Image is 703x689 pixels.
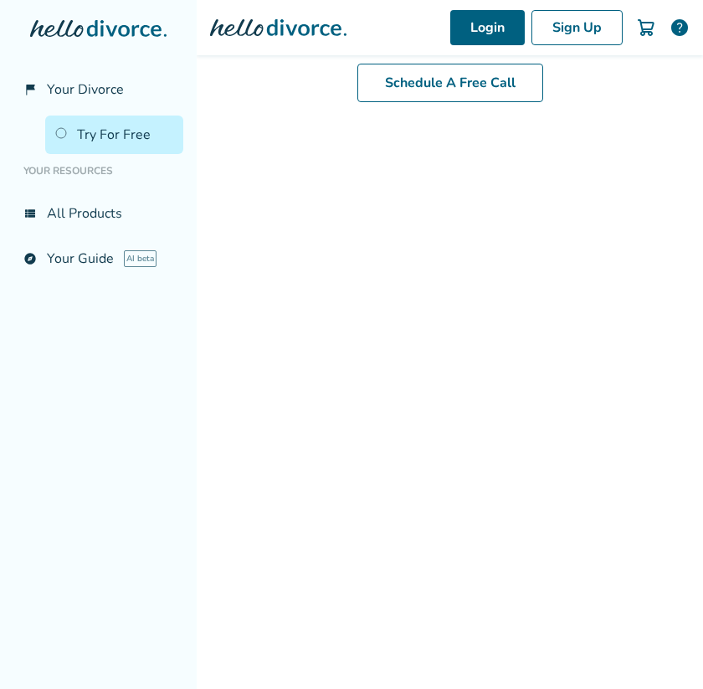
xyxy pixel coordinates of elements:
span: AI beta [124,250,157,267]
span: explore [23,252,37,265]
a: view_listAll Products [13,194,183,233]
a: help [670,18,690,38]
a: Login [450,10,525,45]
a: exploreYour GuideAI beta [13,239,183,278]
li: Your Resources [13,154,183,188]
a: Schedule A Free Call [357,64,543,102]
a: flag_2Your Divorce [13,70,183,109]
a: Sign Up [531,10,623,45]
span: flag_2 [23,83,37,96]
span: Your Divorce [47,80,124,99]
a: Try For Free [45,116,183,154]
span: view_list [23,207,37,220]
img: Cart [636,18,656,38]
